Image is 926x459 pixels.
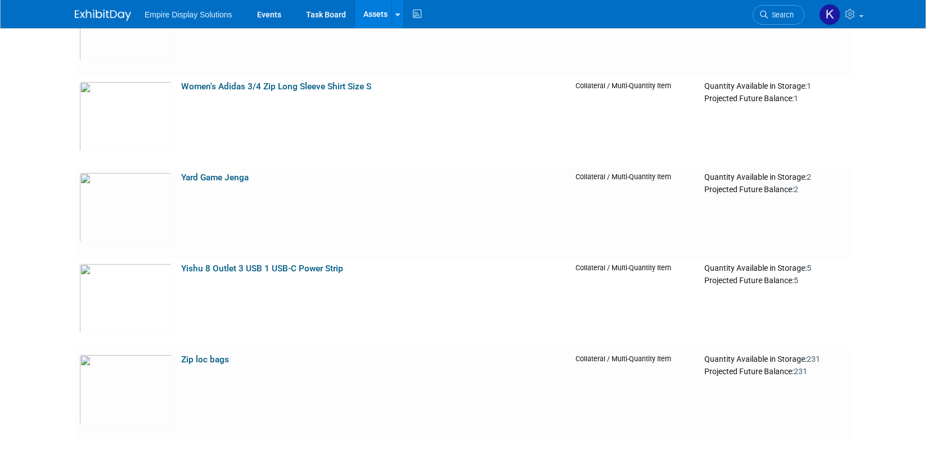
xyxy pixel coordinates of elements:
td: Collateral / Multi-Quantity Item [571,350,700,441]
div: Projected Future Balance: [704,92,847,104]
div: Quantity Available in Storage: [704,81,847,92]
span: Search [768,11,794,19]
a: Zip loc bags [181,355,229,365]
div: Quantity Available in Storage: [704,172,847,183]
a: Yishu 8 Outlet 3 USB 1 USB-C Power Strip [181,263,343,274]
a: Search [753,5,804,25]
td: Collateral / Multi-Quantity Item [571,259,700,350]
span: 231 [794,367,807,376]
div: Quantity Available in Storage: [704,355,847,365]
span: Empire Display Solutions [145,10,232,19]
span: 231 [807,355,820,363]
a: Women's Adidas 3/4 Zip Long Sleeve Shirt Size S [181,81,371,92]
span: 5 [807,263,811,272]
div: Projected Future Balance: [704,274,847,286]
span: 2 [794,185,798,194]
span: 5 [794,276,798,285]
div: Projected Future Balance: [704,183,847,195]
td: Collateral / Multi-Quantity Item [571,168,700,259]
div: Projected Future Balance: [704,365,847,377]
span: 1 [807,81,811,90]
span: 2 [807,172,811,181]
div: Quantity Available in Storage: [704,263,847,274]
td: Collateral / Multi-Quantity Item [571,77,700,168]
a: Yard Game Jenga [181,172,249,183]
img: Katelyn Hurlock [819,4,840,25]
img: ExhibitDay [75,10,131,21]
span: 1 [794,94,798,103]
